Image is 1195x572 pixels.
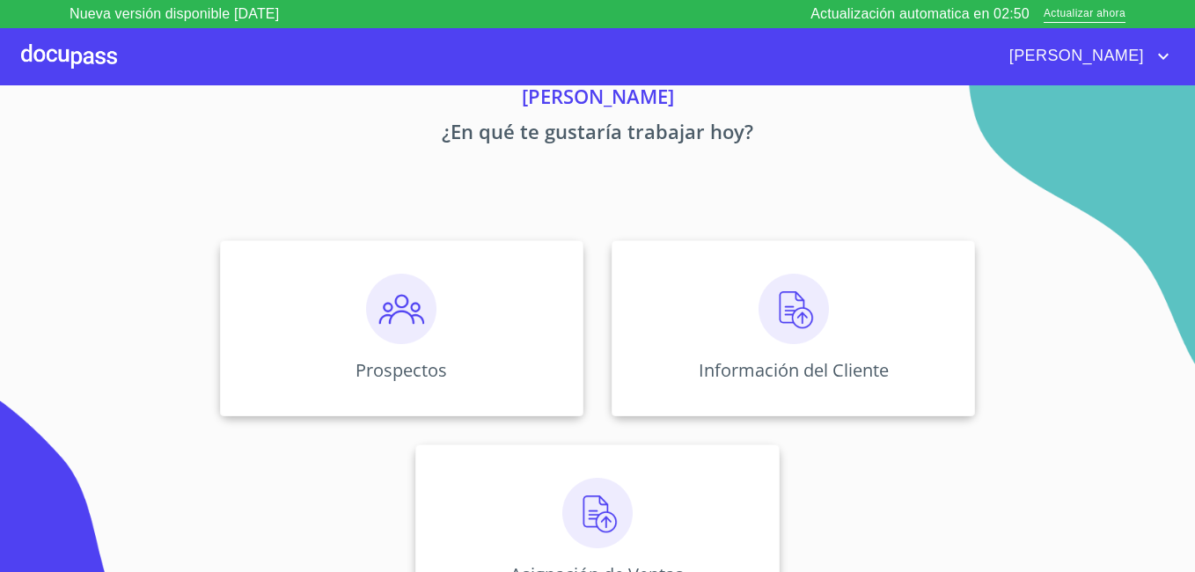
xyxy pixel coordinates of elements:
img: prospectos.png [366,274,436,344]
span: [PERSON_NAME] [996,42,1153,70]
p: Información del Cliente [699,358,889,382]
p: [PERSON_NAME] [55,82,1140,117]
button: account of current user [996,42,1174,70]
p: Nueva versión disponible [DATE] [70,4,279,25]
span: Actualizar ahora [1044,5,1125,24]
p: ¿En qué te gustaría trabajar hoy? [55,117,1140,152]
p: Prospectos [356,358,447,382]
img: carga.png [562,478,633,548]
p: Actualización automatica en 02:50 [810,4,1030,25]
img: carga.png [759,274,829,344]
